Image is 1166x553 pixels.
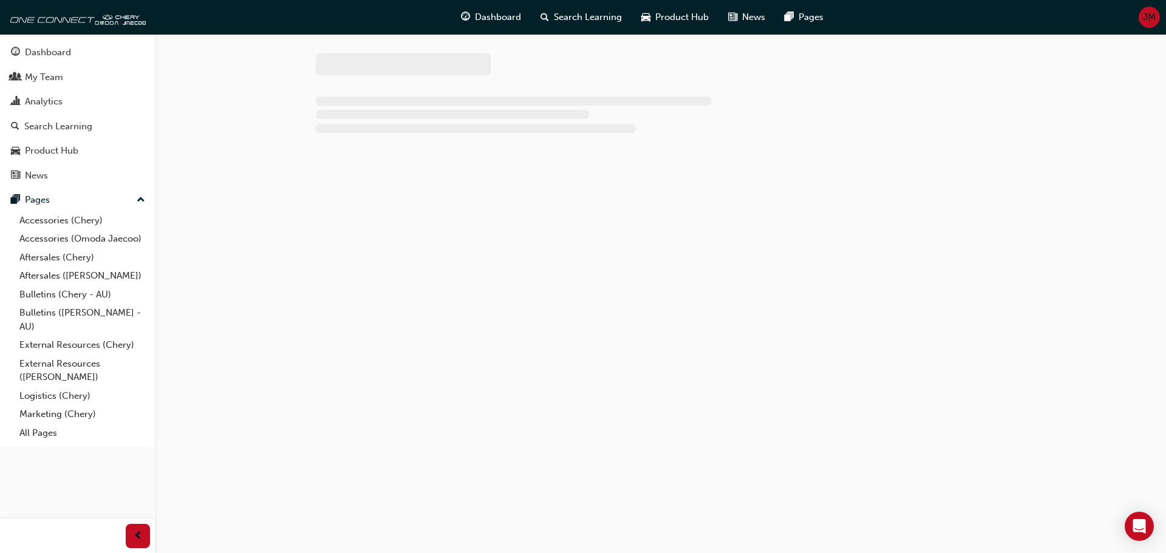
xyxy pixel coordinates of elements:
[11,171,20,182] span: news-icon
[11,47,20,58] span: guage-icon
[15,387,150,405] a: Logistics (Chery)
[742,10,765,24] span: News
[11,72,20,83] span: people-icon
[655,10,709,24] span: Product Hub
[11,195,20,206] span: pages-icon
[451,5,531,30] a: guage-iconDashboard
[134,529,143,544] span: prev-icon
[5,165,150,187] a: News
[11,146,20,157] span: car-icon
[25,46,71,59] div: Dashboard
[24,120,92,134] div: Search Learning
[1143,10,1156,24] span: JM
[5,41,150,64] a: Dashboard
[785,10,794,25] span: pages-icon
[632,5,718,30] a: car-iconProduct Hub
[25,144,78,158] div: Product Hub
[5,189,150,211] button: Pages
[15,336,150,355] a: External Resources (Chery)
[5,39,150,189] button: DashboardMy TeamAnalyticsSearch LearningProduct HubNews
[25,95,63,109] div: Analytics
[5,115,150,138] a: Search Learning
[554,10,622,24] span: Search Learning
[5,90,150,113] a: Analytics
[15,424,150,443] a: All Pages
[137,192,145,208] span: up-icon
[540,10,549,25] span: search-icon
[461,10,470,25] span: guage-icon
[1139,7,1160,28] button: JM
[775,5,833,30] a: pages-iconPages
[728,10,737,25] span: news-icon
[15,285,150,304] a: Bulletins (Chery - AU)
[5,66,150,89] a: My Team
[5,140,150,162] a: Product Hub
[15,405,150,424] a: Marketing (Chery)
[1125,512,1154,541] div: Open Intercom Messenger
[11,97,20,107] span: chart-icon
[531,5,632,30] a: search-iconSearch Learning
[799,10,823,24] span: Pages
[25,169,48,183] div: News
[641,10,650,25] span: car-icon
[15,248,150,267] a: Aftersales (Chery)
[15,229,150,248] a: Accessories (Omoda Jaecoo)
[6,5,146,29] img: oneconnect
[15,266,150,285] a: Aftersales ([PERSON_NAME])
[25,193,50,207] div: Pages
[15,211,150,230] a: Accessories (Chery)
[15,304,150,336] a: Bulletins ([PERSON_NAME] - AU)
[25,70,63,84] div: My Team
[475,10,521,24] span: Dashboard
[11,121,19,132] span: search-icon
[718,5,775,30] a: news-iconNews
[15,355,150,387] a: External Resources ([PERSON_NAME])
